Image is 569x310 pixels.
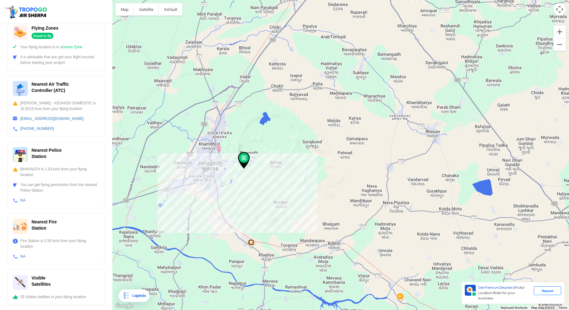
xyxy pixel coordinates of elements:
[13,44,100,50] div: Your flying location is in a
[13,166,100,178] div: BHAVNATH is 1.03 kms from your flying location
[558,306,567,309] a: Terms
[114,302,134,310] a: Open this area in Google Maps (opens a new window)
[114,302,134,310] img: Google
[13,25,28,40] img: ic_nofly.svg
[130,292,146,299] div: Legends
[134,3,159,16] button: Show satellite imagery
[20,117,84,121] a: [EMAIL_ADDRESS][DOMAIN_NAME]
[32,275,51,287] span: Visible Satellites
[531,306,555,309] span: Map data ©2025
[13,219,28,234] img: ic_firestation.svg
[13,182,100,193] div: You can get flying permission from the nearest Police Station
[13,54,100,65] div: It is advisable that you get your flight insured before starting your project
[20,126,54,131] a: [PHONE_NUMBER]
[62,45,82,49] span: Green Zone
[553,38,566,51] button: Zoom out
[32,148,62,159] span: Nearest Police Station
[13,275,28,290] img: ic_satellites.svg
[534,286,561,295] div: Request
[32,219,57,231] span: Nearest Fire Station
[122,292,130,299] img: Legends
[553,3,566,16] button: Map camera controls
[115,3,134,16] button: Show street map
[20,254,26,259] a: NA
[476,285,534,301] div: for Location Risks for your business.
[20,198,26,203] a: NA
[553,26,566,38] button: Zoom in
[13,100,100,112] div: [PERSON_NAME] - KESHOD/ DOMESTIC is 32.6215 kms from your flying location
[465,285,476,296] img: Premium APIs
[478,285,520,290] span: Get Premium Detailed APIs
[5,5,49,19] img: ic_tgdronemaps.svg
[501,306,528,310] button: Keyboard shortcuts
[13,294,100,300] div: 35 Visible stellites in your flying location
[13,81,28,96] img: ic_atc.svg
[13,238,100,249] div: Fire Station is 2.50 kms from your flying location
[13,147,28,162] img: ic_police_station.svg
[32,26,58,31] span: Flying Zones
[32,82,69,93] span: Nearest Air Traffic Controller (ATC)
[32,33,53,39] div: Good to fly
